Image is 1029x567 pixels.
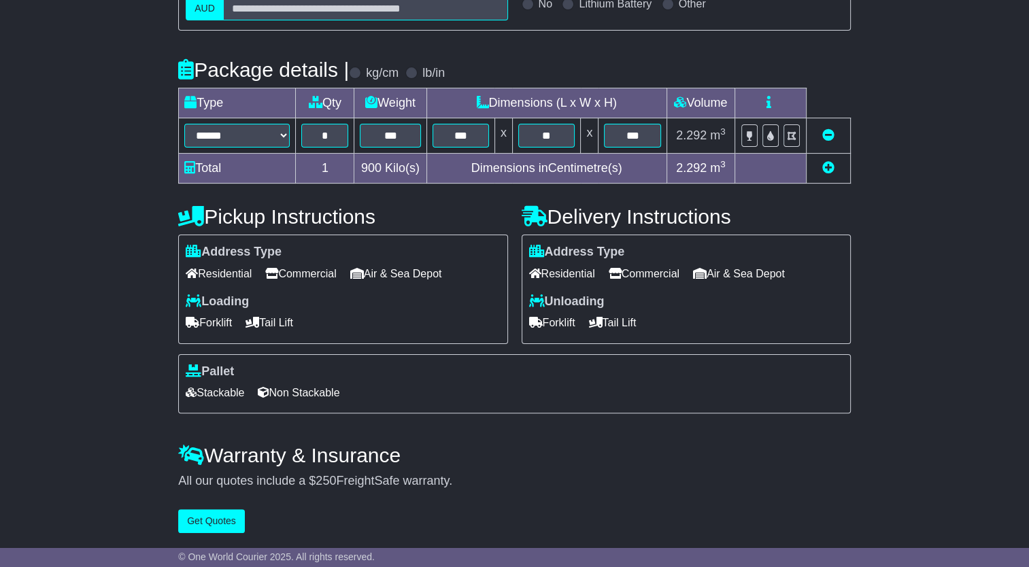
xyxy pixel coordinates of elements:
td: x [494,118,512,154]
span: Commercial [609,263,679,284]
span: Tail Lift [589,312,637,333]
td: Dimensions in Centimetre(s) [426,154,667,184]
sup: 3 [720,126,726,137]
h4: Pickup Instructions [178,205,507,228]
label: kg/cm [366,66,399,81]
td: x [581,118,598,154]
label: Unloading [529,294,605,309]
span: 2.292 [676,128,707,142]
sup: 3 [720,159,726,169]
td: Total [179,154,296,184]
a: Remove this item [822,128,834,142]
label: Loading [186,294,249,309]
span: Residential [529,263,595,284]
span: Commercial [265,263,336,284]
span: m [710,161,726,175]
td: 1 [296,154,354,184]
label: Pallet [186,364,234,379]
label: Address Type [529,245,625,260]
h4: Package details | [178,58,349,81]
td: Dimensions (L x W x H) [426,88,667,118]
span: Non Stackable [258,382,339,403]
span: Forklift [529,312,575,333]
a: Add new item [822,161,834,175]
label: lb/in [422,66,445,81]
button: Get Quotes [178,509,245,533]
span: 900 [361,161,382,175]
span: Residential [186,263,252,284]
span: Tail Lift [246,312,293,333]
span: 2.292 [676,161,707,175]
div: All our quotes include a $ FreightSafe warranty. [178,474,851,489]
td: Volume [667,88,735,118]
span: m [710,128,726,142]
span: © One World Courier 2025. All rights reserved. [178,551,375,562]
td: Type [179,88,296,118]
h4: Delivery Instructions [522,205,851,228]
td: Kilo(s) [354,154,426,184]
td: Weight [354,88,426,118]
span: Forklift [186,312,232,333]
span: 250 [316,474,336,487]
h4: Warranty & Insurance [178,444,851,466]
span: Stackable [186,382,244,403]
label: Address Type [186,245,282,260]
td: Qty [296,88,354,118]
span: Air & Sea Depot [693,263,785,284]
span: Air & Sea Depot [350,263,442,284]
